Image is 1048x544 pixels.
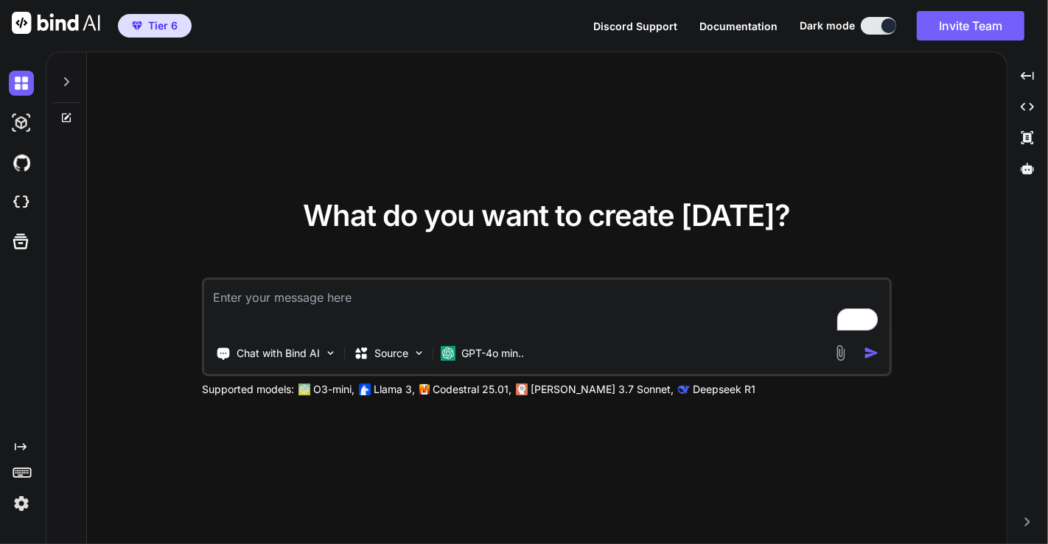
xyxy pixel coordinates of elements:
img: cloudideIcon [9,190,34,215]
p: Llama 3, [374,382,415,397]
img: settings [9,491,34,516]
p: O3-mini, [313,382,354,397]
span: Discord Support [593,20,677,32]
button: Documentation [699,18,778,34]
textarea: To enrich screen reader interactions, please activate Accessibility in Grammarly extension settings [204,280,890,334]
img: darkAi-studio [9,110,34,135]
p: [PERSON_NAME] 3.7 Sonnet, [531,382,674,397]
span: Dark mode [800,18,855,33]
p: GPT-4o min.. [461,346,524,361]
img: icon [864,345,879,361]
span: What do you want to create [DATE]? [303,197,790,233]
img: Pick Models [413,347,425,359]
img: premium [132,21,142,30]
button: Invite Team [917,11,1024,40]
button: premiumTier 6 [118,14,192,38]
img: GPT-4o mini [441,346,455,361]
img: darkChat [9,71,34,96]
img: attachment [832,345,849,361]
img: claude [516,384,528,395]
button: Discord Support [593,18,677,34]
img: githubDark [9,150,34,175]
span: Tier 6 [148,18,178,33]
img: Pick Tools [324,347,337,359]
p: Supported models: [202,382,294,397]
p: Codestral 25.01, [433,382,511,397]
p: Source [374,346,408,361]
img: claude [678,384,690,395]
img: Llama2 [359,384,371,395]
span: Documentation [699,20,778,32]
p: Chat with Bind AI [237,346,320,361]
img: Mistral-AI [419,384,430,395]
img: GPT-4 [298,384,310,395]
img: Bind AI [12,12,100,34]
p: Deepseek R1 [693,382,755,397]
